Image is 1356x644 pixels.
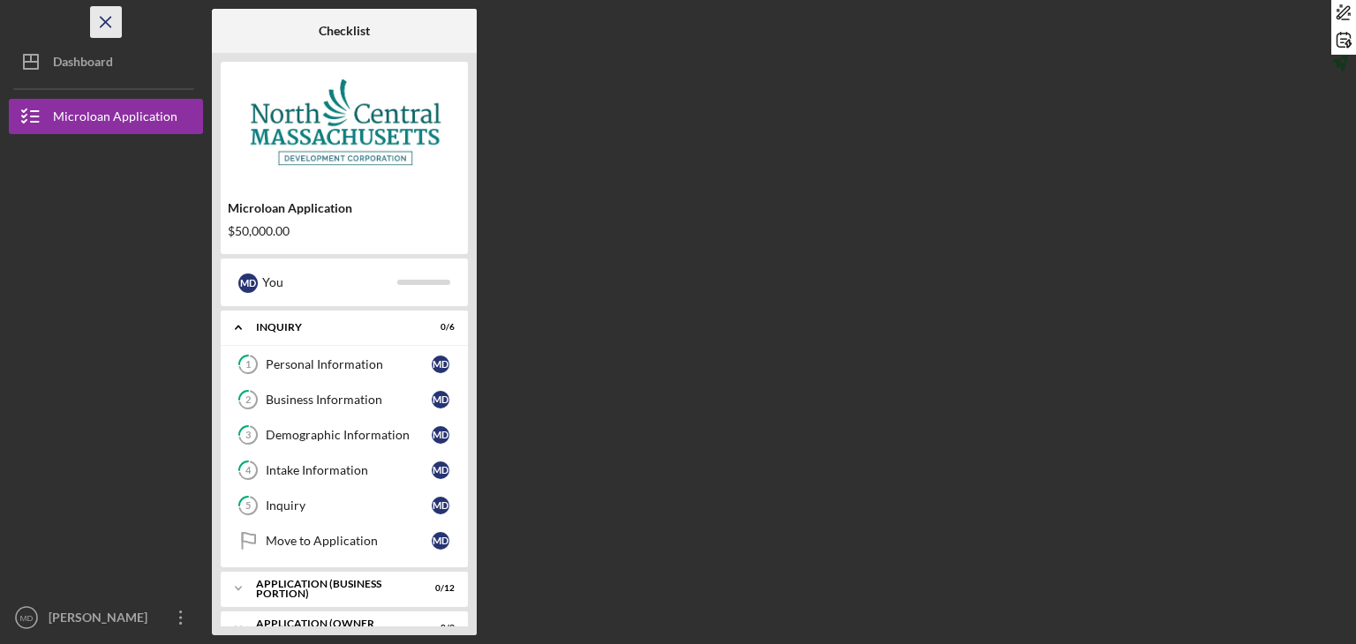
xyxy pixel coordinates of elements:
img: Product logo [221,71,468,176]
div: 0 / 9 [423,623,455,633]
div: Demographic Information [266,428,432,442]
tspan: 2 [245,394,251,406]
div: Business Information [266,393,432,407]
a: 2Business InformationMD [230,382,459,417]
a: 4Intake InformationMD [230,453,459,488]
tspan: 4 [245,465,252,476]
div: M D [432,461,449,479]
tspan: 5 [245,500,251,512]
div: 0 / 6 [423,322,455,333]
div: M D [432,356,449,373]
div: M D [432,391,449,408]
div: [PERSON_NAME] [44,600,159,640]
div: Intake Information [266,463,432,477]
div: M D [432,532,449,550]
a: 3Demographic InformationMD [230,417,459,453]
div: Personal Information [266,357,432,371]
div: INQUIRY [256,322,411,333]
div: You [262,267,397,297]
a: Move to ApplicationMD [230,523,459,558]
div: 0 / 12 [423,583,455,594]
b: Checklist [319,24,370,38]
tspan: 1 [245,359,251,371]
tspan: 3 [245,430,251,441]
button: Dashboard [9,44,203,79]
div: Dashboard [53,44,113,84]
div: M D [432,497,449,514]
div: Inquiry [266,498,432,513]
div: Move to Application [266,534,432,548]
a: 1Personal InformationMD [230,347,459,382]
button: Microloan Application [9,99,203,134]
a: 5InquiryMD [230,488,459,523]
button: MD[PERSON_NAME] [9,600,203,635]
div: M D [432,426,449,444]
div: $50,000.00 [228,224,461,238]
div: APPLICATION (BUSINESS PORTION) [256,579,411,599]
div: Microloan Application [228,201,461,215]
div: M D [238,273,258,293]
div: APPLICATION (OWNER PORTION) [256,618,411,639]
text: MD [20,613,34,623]
div: Microloan Application [53,99,177,139]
